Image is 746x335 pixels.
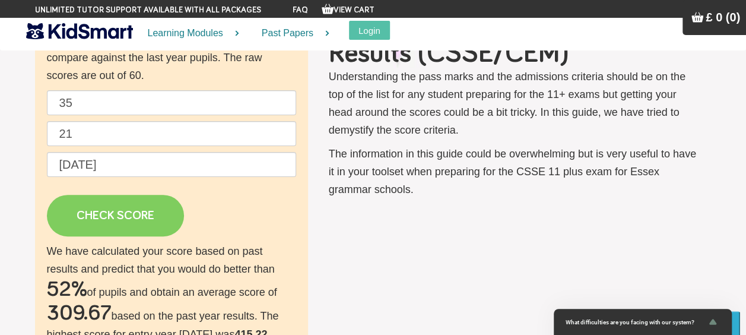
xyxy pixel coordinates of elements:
[35,4,261,16] span: Unlimited tutor support available with all packages
[47,302,112,325] h2: 309.67
[47,195,184,236] a: CHECK SCORE
[247,18,337,49] a: Past Papers
[566,315,720,329] button: Show survey - What difficulties are you facing with our system?
[706,11,740,24] span: £ 0 (0)
[691,11,703,23] img: Your items in the shopping basket
[47,90,296,115] input: English raw score
[133,18,247,49] a: Learning Modules
[322,6,374,14] a: View Cart
[47,152,296,177] input: Date of birth (d/m/y) e.g. 27/12/2007
[329,145,700,198] p: The information in this guide could be overwhelming but is very useful to have it in your toolset...
[26,21,133,42] img: KidSmart logo
[293,6,308,14] a: FAQ
[47,278,87,302] h2: 52%
[47,31,296,84] p: Enter your practice score to find out how you compare against the last year pupils. The raw score...
[329,68,700,139] p: Understanding the pass marks and the admissions criteria should be on the top of the list for any...
[322,3,334,15] img: Your items in the shopping basket
[47,121,296,146] input: Maths raw score
[566,319,706,325] span: What difficulties are you facing with our system?
[349,21,390,40] button: Login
